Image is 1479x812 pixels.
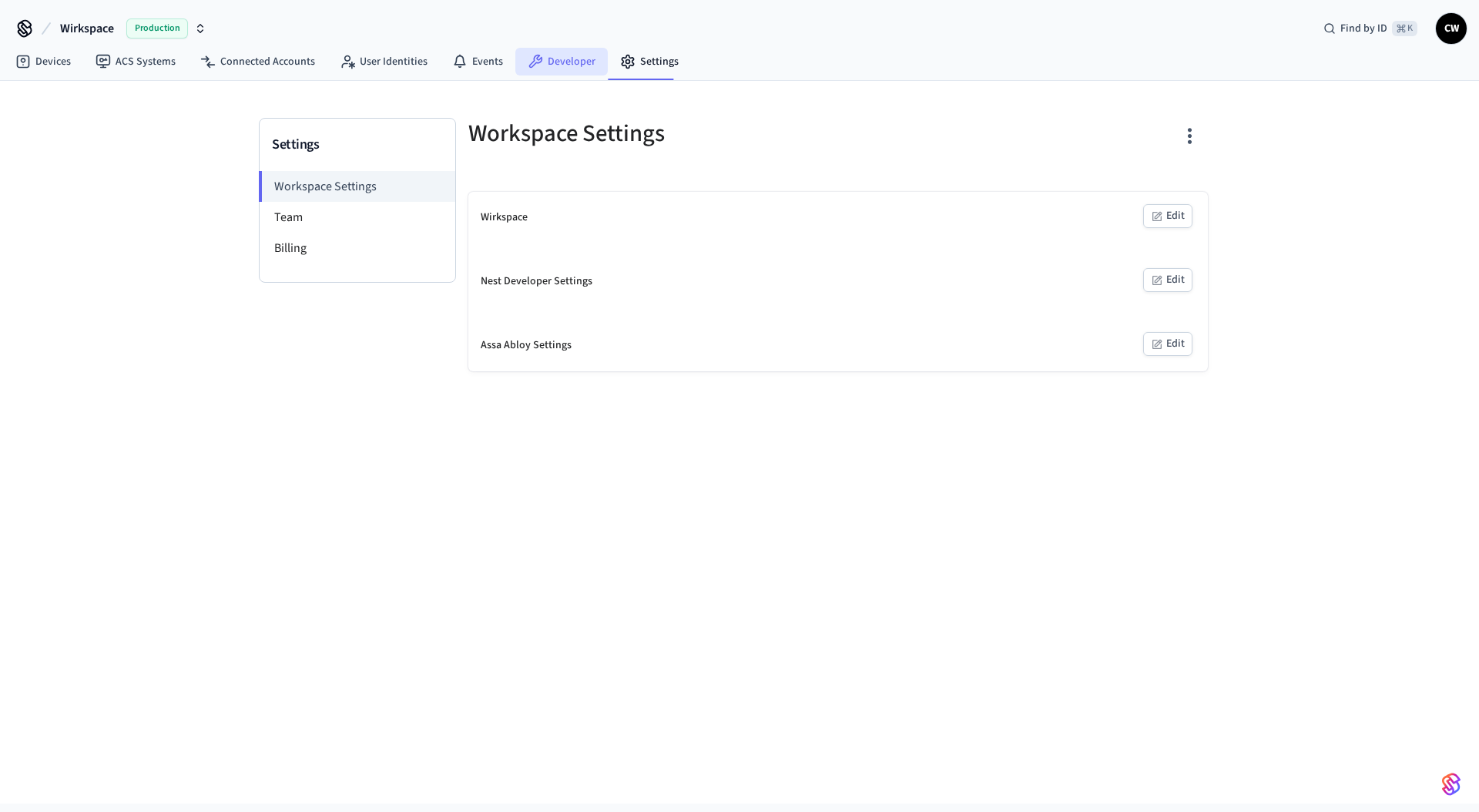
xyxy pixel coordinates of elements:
a: ACS Systems [83,48,188,75]
h5: Workspace Settings [468,118,829,149]
div: Find by ID⌘ K [1311,15,1430,42]
span: Production [126,18,188,39]
a: User Identities [327,48,440,75]
div: Nest Developer Settings [481,273,592,290]
span: Find by ID [1340,21,1387,36]
a: Developer [515,48,608,75]
li: Workspace Settings [259,171,455,202]
a: Devices [3,48,83,75]
a: Connected Accounts [188,48,327,75]
button: Edit [1143,268,1192,292]
span: ⌘ K [1392,21,1417,36]
img: SeamLogoGradient.69752ec5.svg [1442,772,1461,797]
button: CW [1436,13,1467,44]
span: Wirkspace [60,19,114,38]
button: Edit [1143,204,1192,228]
div: Assa Abloy Settings [481,337,572,354]
a: Events [440,48,515,75]
div: Wirkspace [481,210,528,226]
h3: Settings [272,134,443,156]
li: Team [260,202,455,233]
span: CW [1437,15,1465,42]
a: Settings [608,48,691,75]
li: Billing [260,233,455,263]
button: Edit [1143,332,1192,356]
